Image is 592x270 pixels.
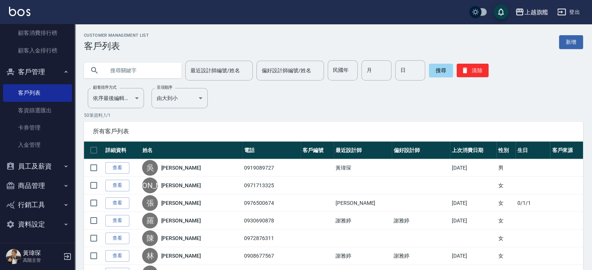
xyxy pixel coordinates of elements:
[242,230,301,247] td: 0972876311
[516,194,550,212] td: 0/1/1
[496,142,515,159] th: 性別
[3,62,72,82] button: 客戶管理
[142,178,158,193] div: [PERSON_NAME]
[429,64,453,77] button: 搜尋
[496,212,515,230] td: 女
[516,142,550,159] th: 生日
[142,160,158,176] div: 吳
[105,233,129,244] a: 查看
[392,247,450,265] td: 謝雅婷
[142,195,158,211] div: 張
[105,162,129,174] a: 查看
[93,85,117,90] label: 顧客排序方式
[3,24,72,42] a: 顧客消費排行榜
[3,119,72,136] a: 卡券管理
[84,112,583,119] p: 50 筆資料, 1 / 1
[334,194,392,212] td: [PERSON_NAME]
[105,197,129,209] a: 查看
[301,142,334,159] th: 客戶編號
[161,234,201,242] a: [PERSON_NAME]
[93,128,574,135] span: 所有客戶列表
[450,212,497,230] td: [DATE]
[334,142,392,159] th: 最近設計師
[142,213,158,228] div: 羅
[496,159,515,177] td: 男
[161,164,201,172] a: [PERSON_NAME]
[450,247,497,265] td: [DATE]
[161,252,201,260] a: [PERSON_NAME]
[496,247,515,265] td: 女
[3,102,72,119] a: 客資篩選匯出
[242,247,301,265] td: 0908677567
[3,136,72,154] a: 入金管理
[392,212,450,230] td: 謝雅婷
[3,42,72,59] a: 顧客入金排行榜
[493,4,508,19] button: save
[242,212,301,230] td: 0930690878
[9,7,30,16] img: Logo
[334,247,392,265] td: 謝雅婷
[242,159,301,177] td: 0919089727
[103,142,140,159] th: 詳細資料
[242,177,301,194] td: 0971713325
[88,88,144,108] div: 依序最後編輯時間
[23,257,61,264] p: 高階主管
[450,159,497,177] td: [DATE]
[496,230,515,247] td: 女
[496,194,515,212] td: 女
[142,248,158,264] div: 林
[334,212,392,230] td: 謝雅婷
[450,142,497,159] th: 上次消費日期
[3,157,72,176] button: 員工及薪資
[3,176,72,195] button: 商品管理
[334,159,392,177] td: 黃瑋琛
[105,60,175,81] input: 搜尋關鍵字
[512,4,551,20] button: 上越旗艦
[142,230,158,246] div: 陳
[161,217,201,224] a: [PERSON_NAME]
[524,7,548,17] div: 上越旗艦
[84,41,149,51] h3: 客戶列表
[105,215,129,227] a: 查看
[161,182,201,189] a: [PERSON_NAME]
[105,180,129,191] a: 查看
[157,85,172,90] label: 呈現順序
[151,88,208,108] div: 由大到小
[3,84,72,101] a: 客戶列表
[559,35,583,49] a: 新增
[161,199,201,207] a: [PERSON_NAME]
[496,177,515,194] td: 女
[105,250,129,262] a: 查看
[242,194,301,212] td: 0976500674
[550,142,583,159] th: 客戶來源
[23,249,61,257] h5: 黃瑋琛
[84,33,149,38] h2: Customer Management List
[450,194,497,212] td: [DATE]
[3,195,72,215] button: 行銷工具
[140,142,242,159] th: 姓名
[392,142,450,159] th: 偏好設計師
[3,215,72,234] button: 資料設定
[554,5,583,19] button: 登出
[242,142,301,159] th: 電話
[6,249,21,264] img: Person
[457,64,489,77] button: 清除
